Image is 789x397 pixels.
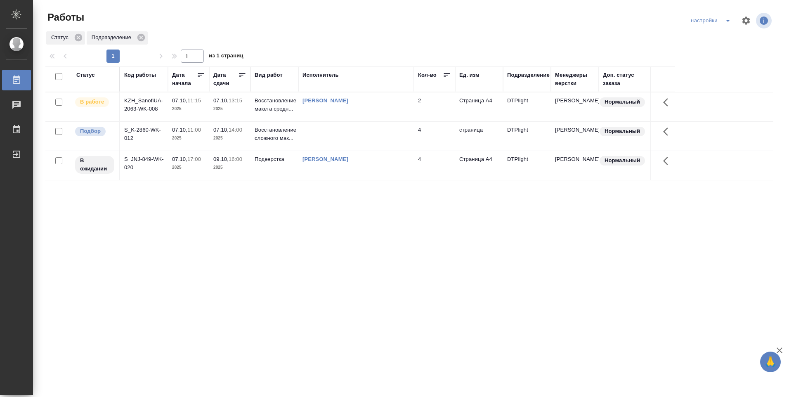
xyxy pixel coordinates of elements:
[302,156,348,162] a: [PERSON_NAME]
[80,156,109,173] p: В ожидании
[51,33,71,42] p: Статус
[255,126,294,142] p: Восстановление сложного мак...
[120,92,168,121] td: KZH_SanofiUA-2063-WK-008
[213,97,229,104] p: 07.10,
[302,71,339,79] div: Исполнитель
[74,155,115,175] div: Исполнитель назначен, приступать к работе пока рано
[414,92,455,121] td: 2
[555,97,595,105] p: [PERSON_NAME]
[172,105,205,113] p: 2025
[172,163,205,172] p: 2025
[455,151,503,180] td: Страница А4
[503,151,551,180] td: DTPlight
[209,51,243,63] span: из 1 страниц
[555,126,595,134] p: [PERSON_NAME]
[736,11,756,31] span: Настроить таблицу
[414,151,455,180] td: 4
[605,98,640,106] p: Нормальный
[74,126,115,137] div: Можно подбирать исполнителей
[213,156,229,162] p: 09.10,
[555,71,595,87] div: Менеджеры верстки
[760,352,781,372] button: 🙏
[255,97,294,113] p: Восстановление макета средн...
[255,155,294,163] p: Подверстка
[507,71,550,79] div: Подразделение
[172,71,197,87] div: Дата начала
[229,97,242,104] p: 13:15
[689,14,736,27] div: split button
[92,33,134,42] p: Подразделение
[503,122,551,151] td: DTPlight
[418,71,437,79] div: Кол-во
[124,71,156,79] div: Код работы
[302,97,348,104] a: [PERSON_NAME]
[213,71,238,87] div: Дата сдачи
[45,11,84,24] span: Работы
[605,156,640,165] p: Нормальный
[80,127,101,135] p: Подбор
[229,156,242,162] p: 16:00
[76,71,95,79] div: Статус
[120,122,168,151] td: S_K-2860-WK-012
[187,127,201,133] p: 11:00
[555,155,595,163] p: [PERSON_NAME]
[658,151,678,171] button: Здесь прячутся важные кнопки
[756,13,773,28] span: Посмотреть информацию
[658,122,678,142] button: Здесь прячутся важные кнопки
[80,98,104,106] p: В работе
[603,71,646,87] div: Доп. статус заказа
[213,105,246,113] p: 2025
[172,156,187,162] p: 07.10,
[187,97,201,104] p: 11:15
[455,92,503,121] td: Страница А4
[455,122,503,151] td: страница
[172,97,187,104] p: 07.10,
[74,97,115,108] div: Исполнитель выполняет работу
[172,134,205,142] p: 2025
[87,31,148,45] div: Подразделение
[763,353,777,371] span: 🙏
[503,92,551,121] td: DTPlight
[120,151,168,180] td: S_JNJ-849-WK-020
[187,156,201,162] p: 17:00
[172,127,187,133] p: 07.10,
[255,71,283,79] div: Вид работ
[605,127,640,135] p: Нормальный
[229,127,242,133] p: 14:00
[213,134,246,142] p: 2025
[46,31,85,45] div: Статус
[459,71,480,79] div: Ед. изм
[658,92,678,112] button: Здесь прячутся важные кнопки
[213,127,229,133] p: 07.10,
[414,122,455,151] td: 4
[213,163,246,172] p: 2025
